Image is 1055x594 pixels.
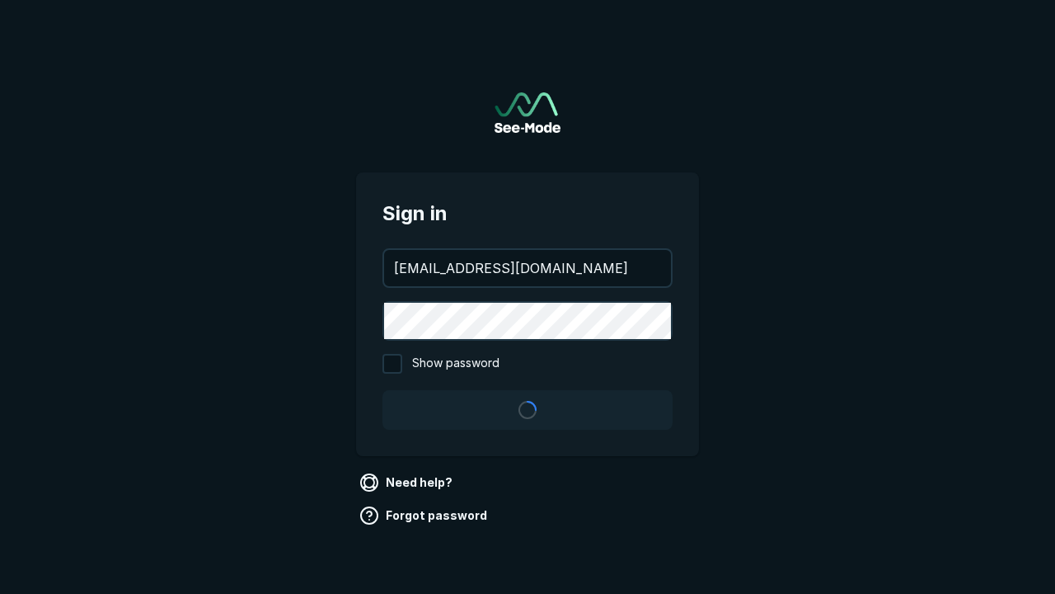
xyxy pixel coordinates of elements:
a: Go to sign in [495,92,560,133]
input: your@email.com [384,250,671,286]
span: Show password [412,354,499,374]
a: Need help? [356,469,459,496]
span: Sign in [382,199,673,229]
a: Forgot password [356,502,494,529]
img: See-Mode Logo [495,92,560,133]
